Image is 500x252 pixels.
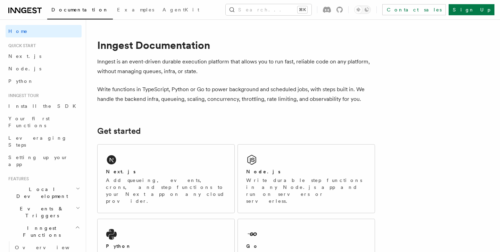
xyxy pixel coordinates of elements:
button: Inngest Functions [6,222,82,241]
h2: Next.js [106,168,136,175]
h1: Inngest Documentation [97,39,375,51]
span: Leveraging Steps [8,135,67,148]
span: Inngest Functions [6,225,75,238]
a: Get started [97,126,141,136]
button: Events & Triggers [6,202,82,222]
button: Search...⌘K [226,4,311,15]
a: Next.js [6,50,82,62]
span: Node.js [8,66,41,71]
span: Setting up your app [8,155,68,167]
a: Documentation [47,2,113,19]
a: Home [6,25,82,37]
a: Node.js [6,62,82,75]
a: Install the SDK [6,100,82,112]
span: Your first Functions [8,116,50,128]
a: Next.jsAdd queueing, events, crons, and step functions to your Next app on any cloud provider. [97,144,235,213]
a: Node.jsWrite durable step functions in any Node.js app and run on servers or serverless. [237,144,375,213]
span: Home [8,28,28,35]
span: Overview [15,245,86,250]
span: AgentKit [162,7,199,12]
a: AgentKit [158,2,203,19]
span: Events & Triggers [6,205,76,219]
p: Add queueing, events, crons, and step functions to your Next app on any cloud provider. [106,177,226,205]
button: Toggle dark mode [354,6,371,14]
a: Your first Functions [6,112,82,132]
span: Quick start [6,43,36,49]
kbd: ⌘K [298,6,307,13]
h2: Node.js [246,168,281,175]
button: Local Development [6,183,82,202]
a: Leveraging Steps [6,132,82,151]
a: Python [6,75,82,87]
span: Local Development [6,186,76,200]
h2: Python [106,243,132,250]
a: Contact sales [382,4,446,15]
span: Examples [117,7,154,12]
span: Python [8,78,34,84]
span: Install the SDK [8,103,80,109]
p: Write functions in TypeScript, Python or Go to power background and scheduled jobs, with steps bu... [97,85,375,104]
span: Documentation [51,7,109,12]
a: Setting up your app [6,151,82,171]
p: Inngest is an event-driven durable execution platform that allows you to run fast, reliable code ... [97,57,375,76]
p: Write durable step functions in any Node.js app and run on servers or serverless. [246,177,366,205]
h2: Go [246,243,259,250]
span: Inngest tour [6,93,39,98]
span: Next.js [8,53,41,59]
a: Sign Up [449,4,494,15]
a: Examples [113,2,158,19]
span: Features [6,176,29,182]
